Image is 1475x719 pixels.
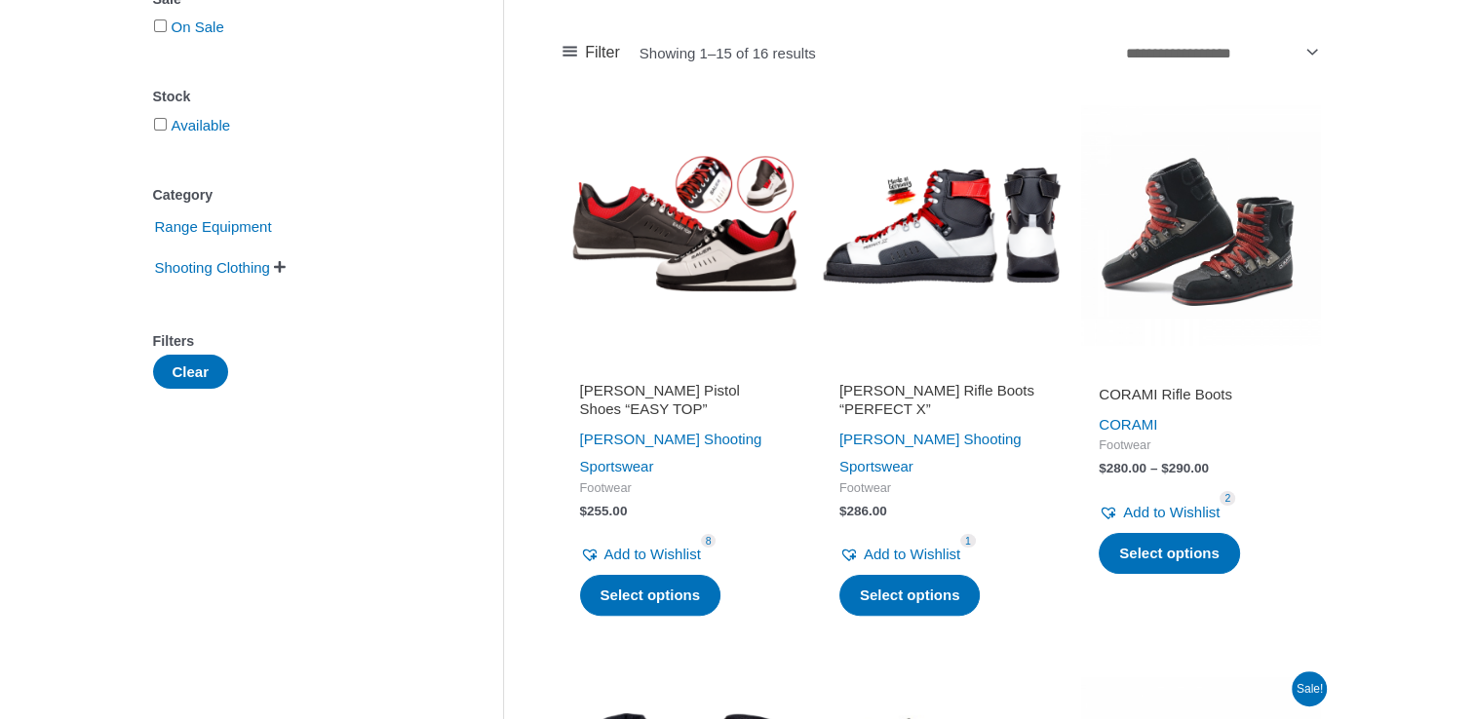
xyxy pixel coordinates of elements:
[580,381,785,427] a: [PERSON_NAME] Pistol Shoes “EASY TOP”
[1220,491,1235,506] span: 2
[839,504,887,518] bdi: 286.00
[154,19,167,32] input: On Sale
[1150,461,1158,475] span: –
[1099,385,1303,404] h2: CORAMI Rifle Boots
[154,118,167,131] input: Available
[153,258,272,275] a: Shooting Clothing
[1099,358,1303,381] iframe: Customer reviews powered by Trustpilot
[839,504,847,518] span: $
[153,181,445,209] div: Category
[1161,461,1209,475] bdi: 290.00
[172,19,224,35] a: On Sale
[580,358,785,381] iframe: Customer reviews powered by Trustpilot
[580,431,762,474] a: [PERSON_NAME] Shooting Sportswear
[1081,105,1321,345] img: CORAMI Rifle Boots
[839,431,1022,474] a: [PERSON_NAME] Shooting Sportswear
[274,260,286,274] span: 
[580,541,701,568] a: Add to Wishlist
[839,381,1044,419] h2: [PERSON_NAME] Rifle Boots “PERFECT X”
[1161,461,1169,475] span: $
[585,38,620,67] span: Filter
[580,381,785,419] h2: [PERSON_NAME] Pistol Shoes “EASY TOP”
[1099,461,1146,475] bdi: 280.00
[580,575,721,616] a: Select options for “SAUER Pistol Shoes "EASY TOP"”
[839,480,1044,497] span: Footwear
[1099,416,1157,433] a: CORAMI
[153,327,445,356] div: Filters
[580,504,588,518] span: $
[839,575,981,616] a: Select options for “SAUER Rifle Boots "PERFECT X"”
[153,251,272,284] span: Shooting Clothing
[153,355,229,389] button: Clear
[1099,385,1303,411] a: CORAMI Rifle Boots
[172,117,231,133] a: Available
[1099,437,1303,454] span: Footwear
[153,83,445,111] div: Stock
[1292,671,1327,706] span: Sale!
[701,534,717,549] span: 8
[822,105,1062,345] img: PERFECT X
[640,46,816,60] p: Showing 1–15 of 16 results
[839,358,1044,381] iframe: Customer reviews powered by Trustpilot
[604,546,701,562] span: Add to Wishlist
[864,546,960,562] span: Add to Wishlist
[563,38,620,67] a: Filter
[580,504,628,518] bdi: 255.00
[1119,36,1322,68] select: Shop order
[563,105,802,345] img: SAUER Pistol Shoes "EASY TOP"
[839,381,1044,427] a: [PERSON_NAME] Rifle Boots “PERFECT X”
[153,217,274,234] a: Range Equipment
[1099,499,1220,526] a: Add to Wishlist
[580,480,785,497] span: Footwear
[1123,504,1220,520] span: Add to Wishlist
[1099,533,1240,574] a: Select options for “CORAMI Rifle Boots”
[153,210,274,244] span: Range Equipment
[960,534,976,549] span: 1
[1099,461,1106,475] span: $
[839,541,960,568] a: Add to Wishlist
